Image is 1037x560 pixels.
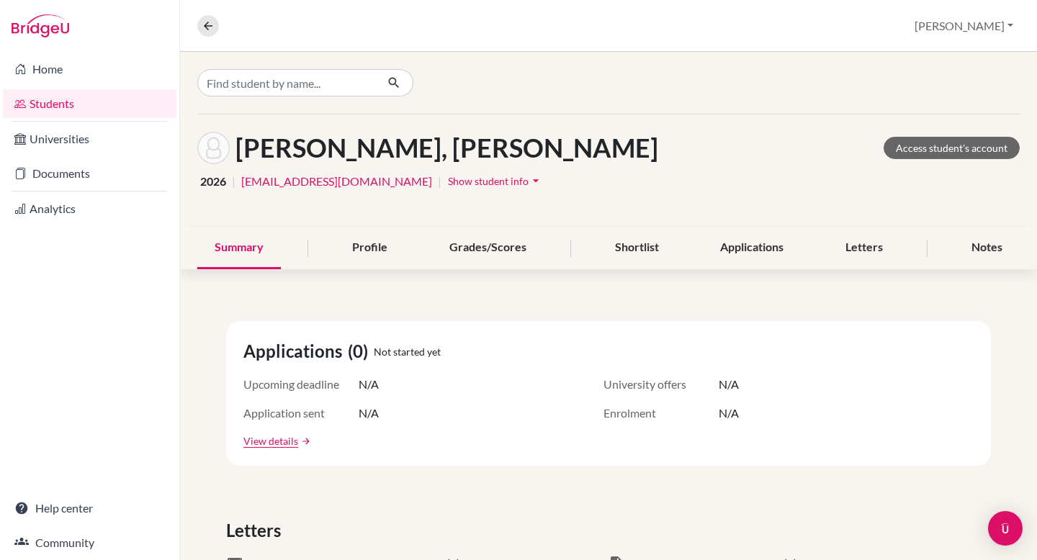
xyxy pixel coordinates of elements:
[226,518,287,543] span: Letters
[719,376,739,393] span: N/A
[828,227,900,269] div: Letters
[359,405,379,422] span: N/A
[374,344,441,359] span: Not started yet
[3,89,176,118] a: Students
[603,376,719,393] span: University offers
[359,376,379,393] span: N/A
[432,227,544,269] div: Grades/Scores
[243,338,348,364] span: Applications
[3,194,176,223] a: Analytics
[884,137,1020,159] a: Access student's account
[448,175,529,187] span: Show student info
[298,436,311,446] a: arrow_forward
[988,511,1023,546] div: Open Intercom Messenger
[335,227,405,269] div: Profile
[954,227,1020,269] div: Notes
[598,227,676,269] div: Shortlist
[3,494,176,523] a: Help center
[12,14,69,37] img: Bridge-U
[603,405,719,422] span: Enrolment
[3,125,176,153] a: Universities
[232,173,235,190] span: |
[438,173,441,190] span: |
[243,433,298,448] a: View details
[241,173,432,190] a: [EMAIL_ADDRESS][DOMAIN_NAME]
[719,405,739,422] span: N/A
[3,528,176,557] a: Community
[197,69,376,96] input: Find student by name...
[908,12,1020,40] button: [PERSON_NAME]
[197,227,281,269] div: Summary
[200,173,226,190] span: 2026
[447,170,544,192] button: Show student infoarrow_drop_down
[529,173,543,188] i: arrow_drop_down
[197,132,230,164] img: Luna Michael's avatar
[3,159,176,188] a: Documents
[243,376,359,393] span: Upcoming deadline
[243,405,359,422] span: Application sent
[703,227,801,269] div: Applications
[348,338,374,364] span: (0)
[235,132,658,163] h1: [PERSON_NAME], [PERSON_NAME]
[3,55,176,83] a: Home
